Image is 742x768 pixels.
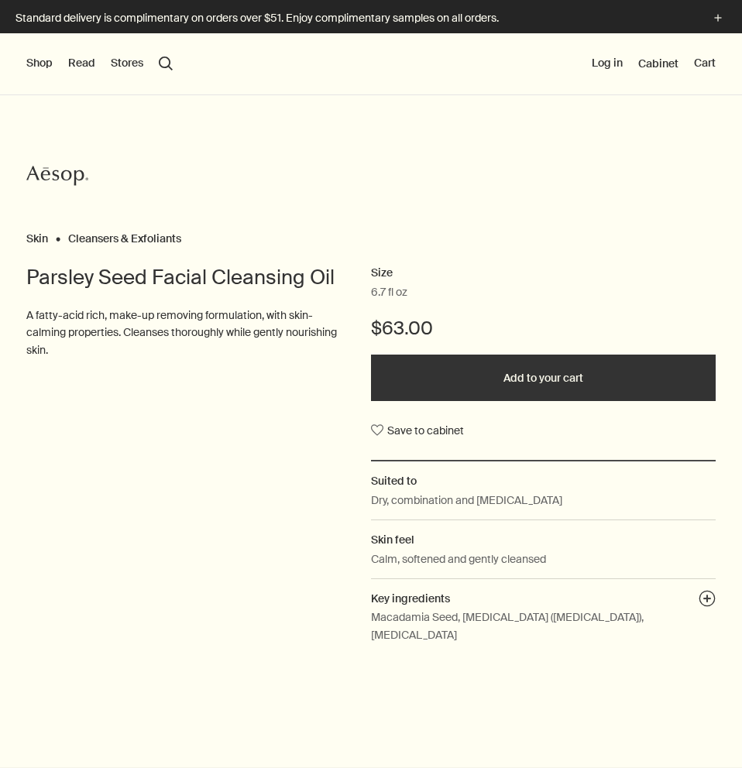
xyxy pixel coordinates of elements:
[111,56,143,71] button: Stores
[26,231,48,238] a: Skin
[371,264,716,283] h2: Size
[371,285,407,300] span: 6.7 fl oz
[371,355,716,401] button: Add to your cart - $63.00
[638,57,678,70] a: Cabinet
[26,307,340,358] p: A fatty-acid rich, make-up removing formulation, with skin-calming properties. Cleanses thoroughl...
[371,591,450,605] span: Key ingredients
[26,264,340,291] h1: Parsley Seed Facial Cleansing Oil
[26,164,88,187] svg: Aesop
[592,33,716,95] nav: supplementary
[68,56,95,71] button: Read
[15,10,694,26] p: Standard delivery is complimentary on orders over $51. Enjoy complimentary samples on all orders.
[22,160,92,195] a: Aesop
[15,9,727,27] button: Standard delivery is complimentary on orders over $51. Enjoy complimentary samples on all orders.
[371,609,716,643] p: Macadamia Seed, [MEDICAL_DATA] ([MEDICAL_DATA]), [MEDICAL_DATA]
[68,231,181,238] a: Cleansers & Exfoliants
[371,550,546,567] p: Calm, softened and gently cleansed
[159,57,173,70] button: Open search
[694,56,716,71] button: Cart
[371,472,716,489] h2: Suited to
[371,316,433,341] span: $63.00
[371,531,716,548] h2: Skin feel
[371,417,464,444] button: Save to cabinet
[26,56,53,71] button: Shop
[592,56,623,71] button: Log in
[26,33,173,95] nav: primary
[699,590,716,612] button: Key ingredients
[371,492,562,509] p: Dry, combination and [MEDICAL_DATA]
